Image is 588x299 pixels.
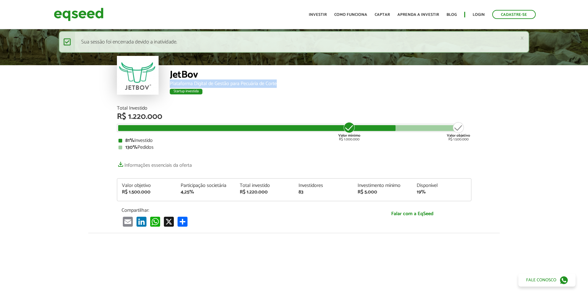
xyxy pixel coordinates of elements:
a: Investir [309,13,327,17]
div: R$ 1.220.000 [117,113,471,121]
div: Valor objetivo [122,183,172,188]
div: 19% [417,190,466,195]
a: Captar [375,13,390,17]
div: Total Investido [117,106,471,111]
img: EqSeed [54,6,104,23]
a: × [520,35,524,41]
a: Compartilhar [176,216,189,227]
div: Participação societária [181,183,230,188]
div: 83 [299,190,348,195]
div: R$ 1.500.000 [447,121,470,141]
div: Pedidos [118,145,470,150]
div: Investidores [299,183,348,188]
a: Cadastre-se [492,10,536,19]
div: Sua sessão foi encerrada devido a inatividade. [59,31,529,53]
a: Login [473,13,485,17]
strong: Valor objetivo [447,133,470,138]
div: Total investido [240,183,289,188]
div: R$ 1.220.000 [240,190,289,195]
a: WhatsApp [149,216,161,227]
p: Compartilhar: [122,207,349,213]
div: Disponível [417,183,466,188]
div: Startup investida [170,89,202,94]
strong: 81% [125,136,134,145]
div: R$ 1.500.000 [122,190,172,195]
div: Investimento mínimo [358,183,407,188]
a: Como funciona [334,13,367,17]
div: 4,25% [181,190,230,195]
a: Falar com a EqSeed [358,207,467,220]
div: R$ 5.000 [358,190,407,195]
div: R$ 1.000.000 [338,121,361,141]
a: Informações essenciais da oferta [117,159,192,168]
strong: 130% [125,143,137,152]
a: Aprenda a investir [397,13,439,17]
a: Blog [447,13,457,17]
div: Plataforma Digital de Gestão para Pecuária de Corte [170,81,471,86]
a: X [163,216,175,227]
a: Fale conosco [518,274,576,287]
a: LinkedIn [135,216,148,227]
a: Email [122,216,134,227]
strong: Valor mínimo [338,133,360,138]
div: Investido [118,138,470,143]
div: JetBov [170,70,471,81]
